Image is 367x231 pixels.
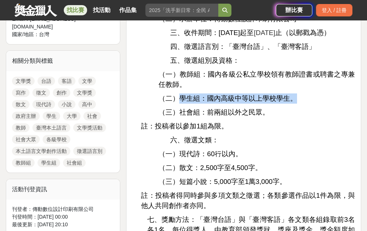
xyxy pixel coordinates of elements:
[170,43,316,50] span: 四、徵選語言別：「臺灣台語」、「臺灣客語」
[53,88,70,97] a: 創作
[32,88,50,97] a: 徵文
[73,147,106,155] a: 徵選語言別
[12,147,70,155] a: 本土語言文學創作活動
[6,51,120,71] div: 相關分類與標籤
[12,31,39,37] span: 國家/地區：
[159,70,355,88] span: （一）教師組：國內各級公私立學校領有教師證書或聘書之專兼任教師。
[12,213,114,221] div: 刊登時間： [DATE] 00:00
[58,100,75,109] a: 小說
[12,123,30,132] a: 教師
[58,77,75,85] a: 客語
[32,100,55,109] a: 現代詩
[6,179,120,200] div: 活動刊登資訊
[39,31,49,37] span: 台灣
[170,29,254,36] span: 三、收件期間：[DATE]起至
[12,77,35,85] a: 文學獎
[170,136,219,144] span: 六、徵選文類：
[316,4,352,16] div: 登入 / 註冊
[12,135,40,144] a: 社會大眾
[90,5,113,15] a: 找活動
[78,100,96,109] a: 高中
[64,5,87,15] a: 找比賽
[73,88,96,97] a: 文學獎
[159,164,262,172] span: （二）散文：2,500字至4,500字。
[12,221,114,228] div: 最後更新： [DATE] 20:10
[38,77,55,85] a: 台語
[141,192,355,209] span: 註：投稿者得同時參與多項文類之徵選；各類參選作品以1件為限，與他人共同創作者亦同。
[12,112,40,120] a: 政府主辦
[12,15,99,31] div: Email： [EMAIL_ADDRESS][DOMAIN_NAME]
[159,150,242,158] span: （一）現代詩：60行以內。
[275,29,331,36] span: 止（以郵戳為憑）
[43,135,70,144] a: 各級學校
[12,205,114,213] div: 刊登者： 傳動數位設計印刷有限公司
[38,158,60,167] a: 學生組
[12,100,30,109] a: 散文
[159,178,286,185] span: （三）短篇小說：5,000字至1萬3,000字。
[43,112,60,120] a: 學生
[12,158,35,167] a: 教師組
[116,5,140,15] a: 作品集
[276,4,312,16] a: 辦比賽
[145,4,218,17] input: 2025「洗手新日常：全民 ALL IN」洗手歌全台徵選
[83,112,101,120] a: 社會
[170,57,239,64] span: 五、徵選組別及資格：
[12,88,30,97] a: 寫作
[73,123,106,132] a: 文學獎活動
[254,29,275,36] span: [DATE]
[141,122,228,130] span: 註：投稿者以參加1組為限。
[32,123,70,132] a: 臺灣本土語言
[159,108,269,116] span: （三）社會組：前兩組以外之民眾。
[159,95,297,102] span: （二）學生組：國內高級中等以上學校學生。
[78,77,96,85] a: 文學
[63,112,81,120] a: 大學
[63,158,86,167] a: 社會組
